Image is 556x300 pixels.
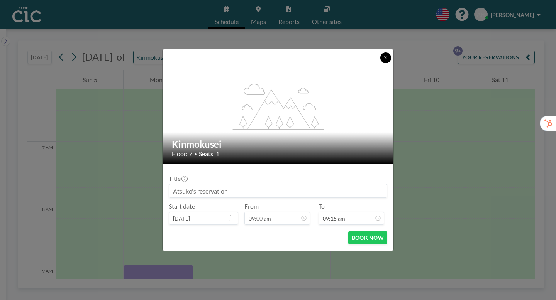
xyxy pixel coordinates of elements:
[169,184,387,197] input: Atsuko's reservation
[244,202,259,210] label: From
[172,150,192,158] span: Floor: 7
[169,175,187,182] label: Title
[319,202,325,210] label: To
[199,150,219,158] span: Seats: 1
[233,83,324,129] g: flex-grow: 1.2;
[169,202,195,210] label: Start date
[172,138,385,150] h2: Kinmokusei
[348,231,387,244] button: BOOK NOW
[313,205,315,222] span: -
[194,151,197,157] span: •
